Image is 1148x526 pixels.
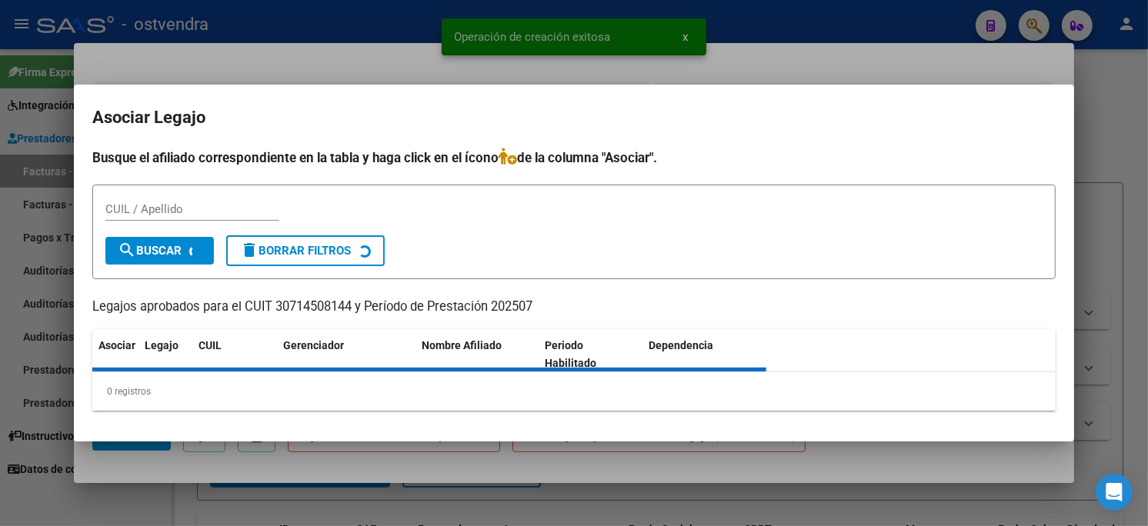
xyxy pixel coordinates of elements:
datatable-header-cell: Dependencia [643,329,767,380]
p: Legajos aprobados para el CUIT 30714508144 y Período de Prestación 202507 [92,298,1056,317]
span: Buscar [118,244,182,258]
datatable-header-cell: Asociar [92,329,138,380]
datatable-header-cell: Periodo Habilitado [539,329,643,380]
h2: Asociar Legajo [92,103,1056,132]
datatable-header-cell: Legajo [138,329,192,380]
button: Buscar [105,237,214,265]
h4: Busque el afiliado correspondiente en la tabla y haga click en el ícono de la columna "Asociar". [92,148,1056,168]
datatable-header-cell: Nombre Afiliado [415,329,539,380]
span: Asociar [98,339,135,351]
span: Legajo [145,339,179,351]
span: Dependencia [649,339,714,351]
div: Open Intercom Messenger [1096,474,1133,511]
span: CUIL [199,339,222,351]
mat-icon: delete [240,241,259,259]
datatable-header-cell: CUIL [192,329,277,380]
span: Nombre Afiliado [422,339,502,351]
div: 0 registros [92,372,1056,411]
datatable-header-cell: Gerenciador [277,329,415,380]
span: Periodo Habilitado [546,339,597,369]
mat-icon: search [118,241,136,259]
button: Borrar Filtros [226,235,385,266]
span: Gerenciador [283,339,344,351]
span: Borrar Filtros [240,244,351,258]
